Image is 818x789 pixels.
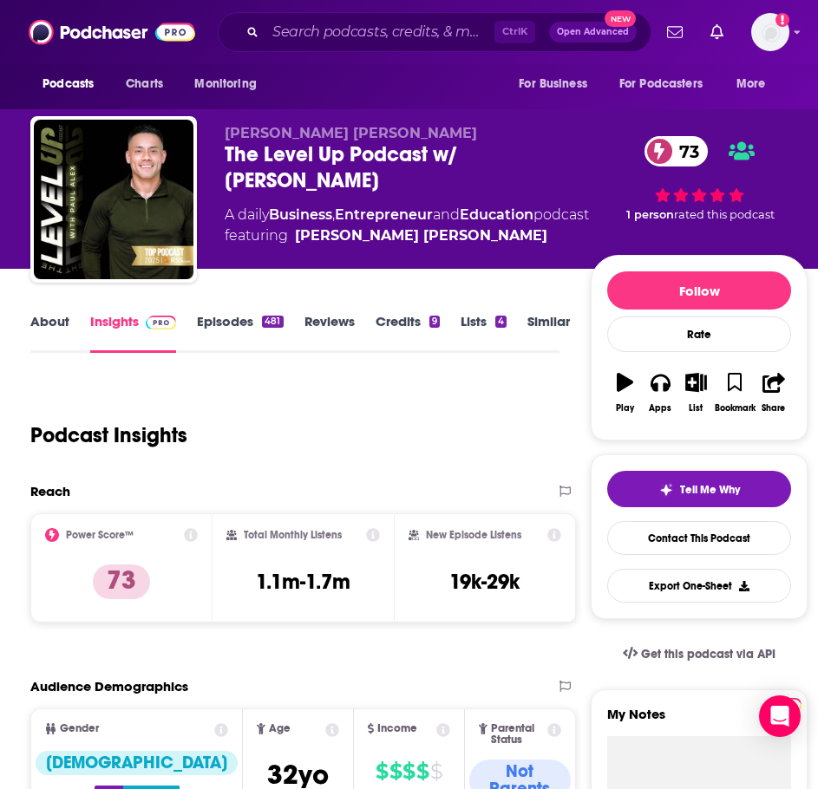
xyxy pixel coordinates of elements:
[607,471,791,507] button: tell me why sparkleTell Me Why
[197,313,283,353] a: Episodes481
[426,529,521,541] h2: New Episode Listens
[115,68,173,101] a: Charts
[607,362,643,424] button: Play
[607,706,791,736] label: My Notes
[494,21,535,43] span: Ctrl K
[609,633,789,675] a: Get this podcast via API
[430,758,442,786] span: $
[449,569,520,595] h3: 19k-29k
[265,18,494,46] input: Search podcasts, credits, & more...
[377,723,417,734] span: Income
[607,316,791,352] div: Rate
[146,316,176,329] img: Podchaser Pro
[36,751,238,775] div: [DEMOGRAPHIC_DATA]
[678,362,714,424] button: List
[295,225,547,246] a: Paul Alex Espinoza
[256,569,350,595] h3: 1.1m-1.7m
[751,13,789,51] button: Show profile menu
[607,521,791,555] a: Contact This Podcast
[262,316,283,328] div: 481
[751,13,789,51] span: Logged in as GregKubie
[507,68,609,101] button: open menu
[736,72,766,96] span: More
[34,120,193,279] img: The Level Up Podcast w/ Paul Alex
[608,68,728,101] button: open menu
[527,313,570,353] a: Similar
[724,68,788,101] button: open menu
[93,564,150,599] p: 73
[433,206,460,223] span: and
[519,72,587,96] span: For Business
[619,72,703,96] span: For Podcasters
[194,72,256,96] span: Monitoring
[607,271,791,310] button: Follow
[182,68,278,101] button: open menu
[389,758,402,786] span: $
[751,13,789,51] img: User Profile
[495,316,507,328] div: 4
[659,483,673,497] img: tell me why sparkle
[689,403,703,414] div: List
[549,22,637,42] button: Open AdvancedNew
[30,678,188,694] h2: Audience Demographics
[335,206,433,223] a: Entrepreneur
[429,316,440,328] div: 9
[269,206,332,223] a: Business
[402,758,415,786] span: $
[225,205,589,246] div: A daily podcast
[641,647,775,662] span: Get this podcast via API
[30,422,187,448] h1: Podcast Insights
[376,758,388,786] span: $
[126,72,163,96] span: Charts
[269,723,291,734] span: Age
[607,569,791,603] button: Export One-Sheet
[244,529,342,541] h2: Total Monthly Listens
[461,313,507,353] a: Lists4
[662,136,708,166] span: 73
[674,208,775,221] span: rated this podcast
[756,362,792,424] button: Share
[616,403,634,414] div: Play
[703,17,730,47] a: Show notifications dropdown
[557,28,629,36] span: Open Advanced
[43,72,94,96] span: Podcasts
[90,313,176,353] a: InsightsPodchaser Pro
[591,125,808,232] div: 73 1 personrated this podcast
[626,208,674,221] span: 1 person
[225,225,589,246] span: featuring
[643,362,678,424] button: Apps
[30,68,116,101] button: open menu
[218,12,651,52] div: Search podcasts, credits, & more...
[66,529,134,541] h2: Power Score™
[715,403,756,414] div: Bookmark
[30,483,70,499] h2: Reach
[762,403,785,414] div: Share
[304,313,355,353] a: Reviews
[416,758,429,786] span: $
[680,483,740,497] span: Tell Me Why
[660,17,690,47] a: Show notifications dropdown
[60,723,99,734] span: Gender
[645,136,708,166] a: 73
[376,313,440,353] a: Credits9
[649,403,671,414] div: Apps
[332,206,335,223] span: ,
[605,10,636,27] span: New
[460,206,533,223] a: Education
[714,362,756,424] button: Bookmark
[29,16,195,49] img: Podchaser - Follow, Share and Rate Podcasts
[775,13,789,27] svg: Add a profile image
[225,125,477,141] span: [PERSON_NAME] [PERSON_NAME]
[759,695,801,737] div: Open Intercom Messenger
[491,723,545,746] span: Parental Status
[30,313,69,353] a: About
